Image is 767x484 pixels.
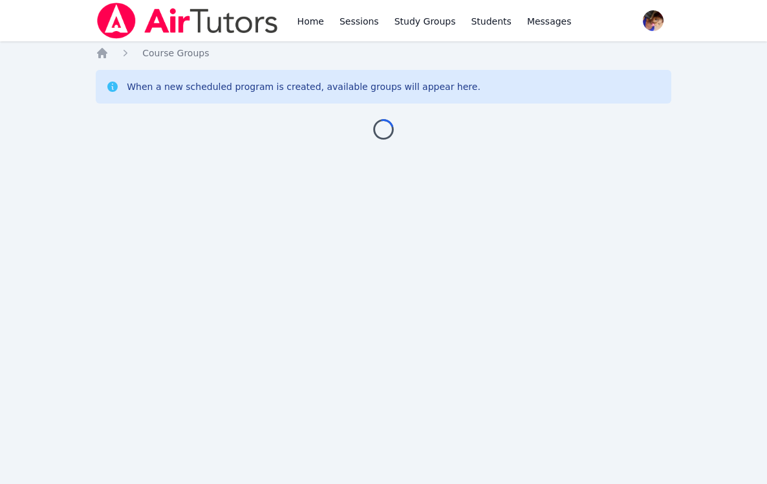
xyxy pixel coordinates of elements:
[96,47,671,60] nav: Breadcrumb
[96,3,279,39] img: Air Tutors
[527,15,572,28] span: Messages
[142,48,209,58] span: Course Groups
[142,47,209,60] a: Course Groups
[127,80,481,93] div: When a new scheduled program is created, available groups will appear here.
